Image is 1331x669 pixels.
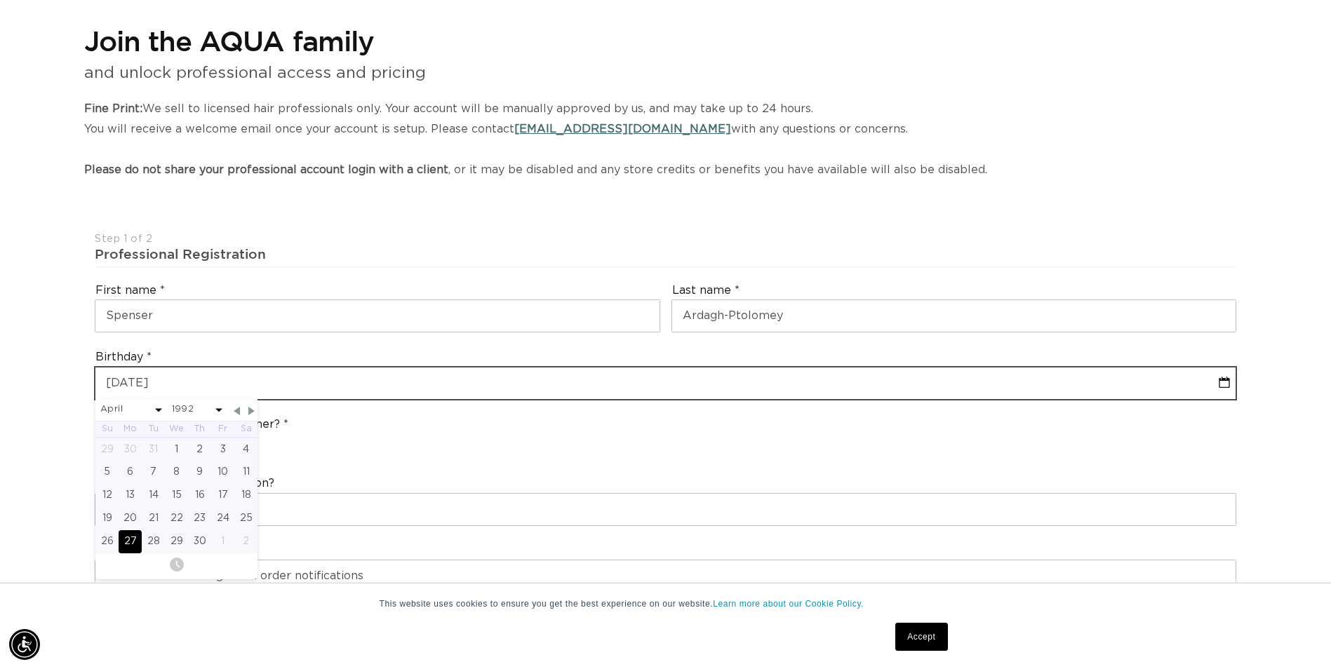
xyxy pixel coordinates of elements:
div: Professional Registration [95,245,1236,263]
div: Mon Apr 13 1992 [119,484,142,507]
p: We sell to licensed hair professionals only. Your account will be manually approved by us, and ma... [84,99,1247,180]
div: Tue Apr 14 1992 [142,484,165,507]
div: Sat Apr 04 1992 [234,438,257,461]
label: Last name [672,283,740,298]
div: Thu Apr 30 1992 [188,530,211,553]
div: Tue Apr 21 1992 [142,507,165,530]
abbr: Monday [123,424,137,433]
div: Fri Apr 03 1992 [211,438,234,461]
strong: Please do not share your professional account login with a client [84,164,448,175]
span: Next Month [246,405,258,417]
strong: Fine Print: [84,103,142,114]
div: Mon Apr 27 1992 [119,530,142,553]
div: Thu Apr 09 1992 [188,461,211,484]
a: Accept [895,623,947,651]
div: Mon Apr 06 1992 [119,461,142,484]
a: [EMAIL_ADDRESS][DOMAIN_NAME] [514,123,731,135]
div: Wed Apr 29 1992 [165,530,188,553]
div: Sat Apr 18 1992 [234,484,257,507]
div: Sun Apr 19 1992 [95,507,119,530]
div: Sun Apr 05 1992 [95,461,119,484]
div: Fri Apr 10 1992 [211,461,234,484]
div: Thu Apr 23 1992 [188,507,211,530]
div: Tue Apr 07 1992 [142,461,165,484]
div: Wed Apr 22 1992 [165,507,188,530]
div: Wed Apr 15 1992 [165,484,188,507]
p: This website uses cookies to ensure you get the best experience on our website. [380,597,952,610]
div: Sat Apr 11 1992 [234,461,257,484]
div: Step 1 of 2 [95,233,1236,246]
div: Mon Apr 20 1992 [119,507,142,530]
div: Tue Apr 28 1992 [142,530,165,553]
div: Wed Apr 08 1992 [165,461,188,484]
h1: Join the AQUA family [84,22,1247,59]
abbr: Thursday [194,424,205,433]
abbr: Friday [218,424,227,433]
label: Birthday [95,350,152,365]
iframe: Chat Widget [1144,518,1331,669]
div: Accessibility Menu [9,629,40,660]
input: Used for account login and order notifications [95,560,1236,592]
abbr: Tuesday [149,424,159,433]
div: Sun Apr 12 1992 [95,484,119,507]
div: Sat Apr 25 1992 [234,507,257,530]
p: and unlock professional access and pricing [84,59,1247,88]
abbr: Saturday [241,424,252,433]
div: Fri Apr 24 1992 [211,507,234,530]
div: Thu Apr 16 1992 [188,484,211,507]
label: First name [95,283,165,298]
a: Learn more about our Cookie Policy. [713,599,864,609]
abbr: Wednesday [169,424,184,433]
div: Sun Apr 26 1992 [95,530,119,553]
span: Previous Month [231,405,243,417]
input: MM-DD-YYYY [95,367,1236,399]
abbr: Sunday [102,424,113,433]
div: Thu Apr 02 1992 [188,438,211,461]
div: Fri Apr 17 1992 [211,484,234,507]
div: Wed Apr 01 1992 [165,438,188,461]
